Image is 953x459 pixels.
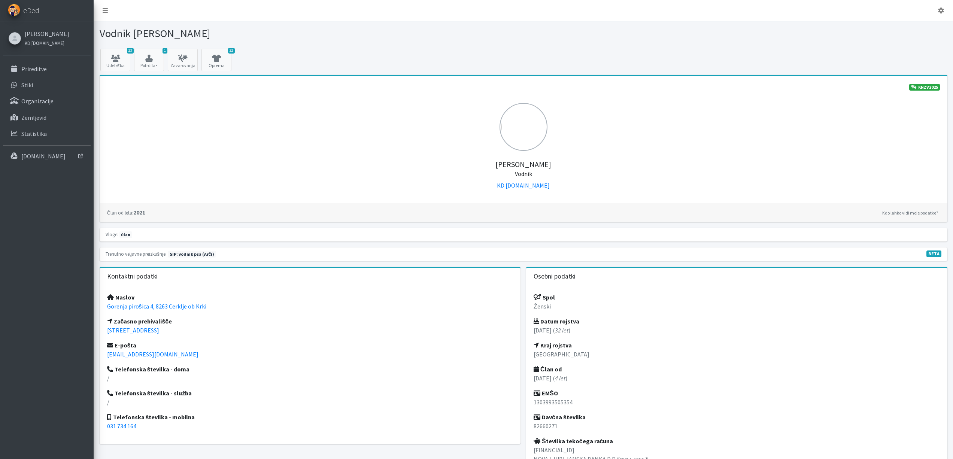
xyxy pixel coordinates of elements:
strong: Član od [534,365,562,373]
strong: E-pošta [107,341,137,349]
a: [PERSON_NAME] [25,29,69,38]
a: Stiki [3,77,91,92]
span: 22 [228,48,235,54]
a: Prireditve [3,61,91,76]
strong: EMŠO [534,389,558,397]
span: član [119,231,132,238]
a: Zavarovanja [168,49,198,71]
strong: Telefonska številka - mobilna [107,413,195,421]
em: 32 let [555,326,568,334]
p: Prireditve [21,65,47,73]
a: [EMAIL_ADDRESS][DOMAIN_NAME] [107,350,198,358]
p: 82660271 [534,422,940,431]
a: Organizacije [3,94,91,109]
p: 1303993505354 [534,398,940,407]
span: V fazi razvoja [926,250,941,257]
h5: [PERSON_NAME] [107,151,940,178]
span: 1 [163,48,167,54]
a: [STREET_ADDRESS] [107,326,159,334]
a: KNZV2025 [909,84,940,91]
em: 4 let [555,374,565,382]
small: Trenutno veljavne preizkušnje: [106,251,167,257]
p: [DOMAIN_NAME] [21,152,66,160]
strong: Datum rojstva [534,317,579,325]
p: / [107,398,513,407]
strong: 2021 [107,209,145,216]
strong: Začasno prebivališče [107,317,172,325]
a: KD [DOMAIN_NAME] [25,38,69,47]
p: Statistika [21,130,47,137]
small: KD [DOMAIN_NAME] [25,40,64,46]
strong: Telefonska številka - služba [107,389,192,397]
h3: Kontaktni podatki [107,273,158,280]
a: 23 Udeležba [100,49,130,71]
small: Vodnik [515,170,532,177]
a: 031 734 164 [107,422,136,430]
p: Stiki [21,81,33,89]
small: Član od leta: [107,210,133,216]
strong: Davčna številka [534,413,586,421]
p: [GEOGRAPHIC_DATA] [534,350,940,359]
p: Zemljevid [21,114,46,121]
img: eDedi [8,4,20,16]
h1: Vodnik [PERSON_NAME] [100,27,521,40]
button: 1 Potrdila [134,49,164,71]
a: [DOMAIN_NAME] [3,149,91,164]
p: [DATE] ( ) [534,326,940,335]
p: Organizacije [21,97,54,105]
a: 22 Oprema [201,49,231,71]
a: Gorenja pirošica 4, 8263 Cerklje ob Krki [107,303,206,310]
strong: Kraj rojstva [534,341,572,349]
span: Naslednja preizkušnja: pomlad 2026 [168,251,216,258]
span: 23 [127,48,134,54]
h3: Osebni podatki [534,273,576,280]
strong: Telefonska številka - doma [107,365,190,373]
p: Ženski [534,302,940,311]
small: Vloge: [106,231,118,237]
p: [DATE] ( ) [534,374,940,383]
a: Kdo lahko vidi moje podatke? [880,209,940,218]
p: / [107,374,513,383]
a: Zemljevid [3,110,91,125]
strong: Naslov [107,294,134,301]
a: KD [DOMAIN_NAME] [497,182,550,189]
span: eDedi [23,5,40,16]
a: Statistika [3,126,91,141]
strong: Številka tekočega računa [534,437,613,445]
strong: Spol [534,294,555,301]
